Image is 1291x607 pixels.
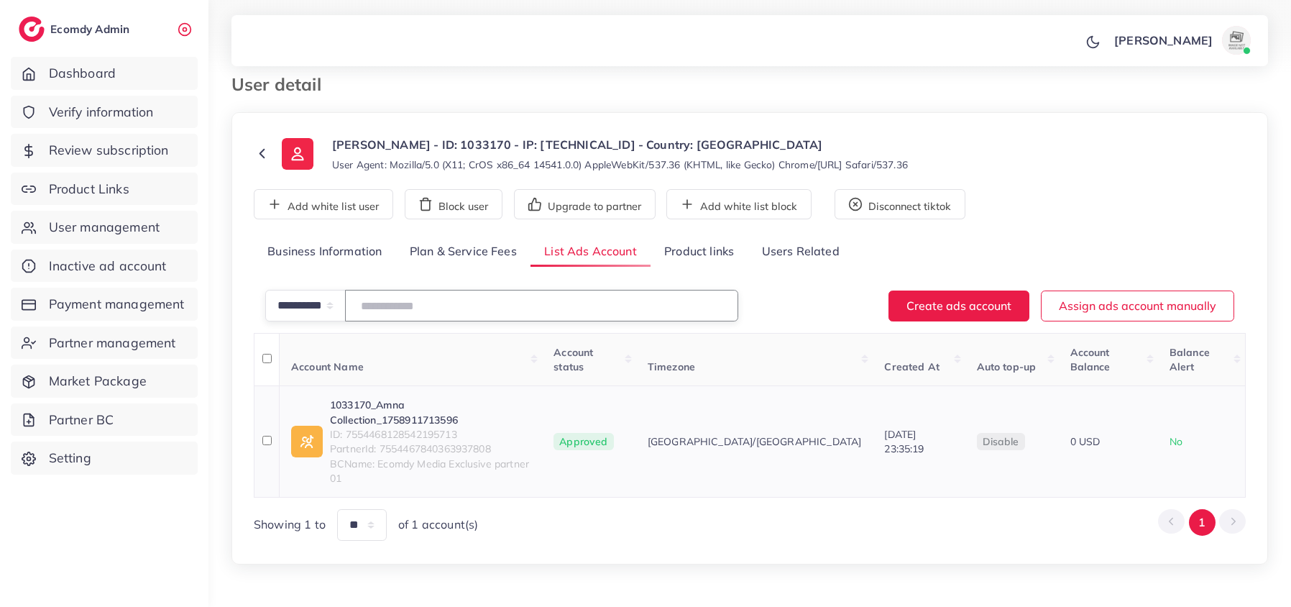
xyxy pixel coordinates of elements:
ul: Pagination [1158,509,1246,536]
p: [PERSON_NAME] [1114,32,1213,49]
button: Assign ads account manually [1041,291,1234,321]
span: Dashboard [49,64,116,83]
img: avatar [1222,26,1251,55]
span: Review subscription [49,141,169,160]
button: Add white list user [254,189,393,219]
span: [GEOGRAPHIC_DATA]/[GEOGRAPHIC_DATA] [648,434,862,449]
small: User Agent: Mozilla/5.0 (X11; CrOS x86_64 14541.0.0) AppleWebKit/537.36 (KHTML, like Gecko) Chrom... [332,158,908,172]
button: Disconnect tiktok [835,189,965,219]
span: Partner management [49,334,176,352]
img: ic-user-info.36bf1079.svg [282,138,313,170]
p: [PERSON_NAME] - ID: 1033170 - IP: [TECHNICAL_ID] - Country: [GEOGRAPHIC_DATA] [332,136,908,153]
span: BCName: Ecomdy Media Exclusive partner 01 [330,457,530,486]
span: Market Package [49,372,147,391]
span: Product Links [49,180,129,198]
span: PartnerId: 7554467840363937808 [330,442,530,456]
span: Partner BC [49,411,114,429]
span: Account status [553,346,593,373]
h3: User detail [231,74,333,95]
span: Payment management [49,295,185,314]
a: Plan & Service Fees [396,237,530,268]
span: [DATE] 23:35:19 [884,428,924,455]
span: Auto top-up [977,360,1037,373]
span: 0 USD [1070,435,1101,448]
a: logoEcomdy Admin [19,17,133,42]
img: logo [19,17,45,42]
a: [PERSON_NAME]avatar [1106,26,1256,55]
span: Approved [553,433,613,450]
a: Partner management [11,327,198,360]
a: Dashboard [11,57,198,90]
span: of 1 account(s) [398,516,478,533]
img: ic-ad-info.7fc67b75.svg [291,426,323,457]
button: Upgrade to partner [514,189,656,219]
span: Verify information [49,103,154,122]
a: Review subscription [11,134,198,167]
a: Product Links [11,173,198,206]
span: ID: 7554468128542195713 [330,427,530,442]
span: User management [49,218,160,237]
span: Setting [49,449,91,467]
a: Setting [11,442,198,475]
a: Product links [651,237,748,268]
span: Inactive ad account [49,257,167,275]
a: 1033170_Amna Collection_1758911713596 [330,398,530,427]
span: Account Balance [1070,346,1111,373]
a: Partner BC [11,403,198,437]
button: Go to page 1 [1189,509,1216,536]
a: Verify information [11,96,198,129]
span: Account Name [291,360,364,373]
span: No [1170,435,1182,448]
button: Create ads account [888,291,1029,321]
span: Balance Alert [1170,346,1210,373]
h2: Ecomdy Admin [50,22,133,36]
span: Created At [884,360,939,373]
span: Showing 1 to [254,516,326,533]
button: Add white list block [666,189,812,219]
a: Payment management [11,288,198,321]
button: Block user [405,189,502,219]
a: User management [11,211,198,244]
span: disable [983,435,1019,448]
a: List Ads Account [530,237,651,268]
a: Market Package [11,365,198,398]
a: Users Related [748,237,853,268]
a: Inactive ad account [11,250,198,283]
span: Timezone [648,360,695,373]
a: Business Information [254,237,396,268]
